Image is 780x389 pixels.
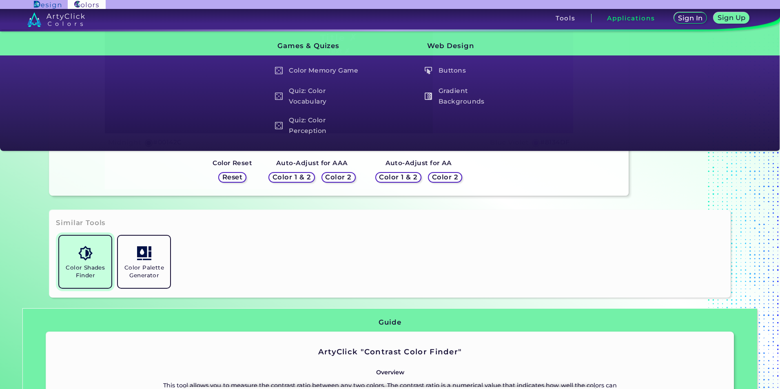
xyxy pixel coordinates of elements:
[56,232,115,291] a: Color Shades Finder
[27,12,85,27] img: logo_artyclick_colors_white.svg
[420,63,516,78] a: Buttons
[556,15,576,21] h3: Tools
[213,159,252,167] strong: Color Reset
[223,174,242,181] h5: Reset
[718,15,745,21] h5: Sign Up
[163,367,617,377] p: Overview
[379,318,401,327] h3: Guide
[380,174,417,181] h5: Color 1 & 2
[270,114,367,137] a: Quiz: Color Perception
[56,218,106,228] h3: Similar Tools
[421,85,516,108] h5: Gradient Backgrounds
[271,85,366,108] h5: Quiz: Color Vocabulary
[276,159,348,167] strong: Auto-Adjust for AAA
[115,232,173,291] a: Color Palette Generator
[270,63,367,78] a: Color Memory Game
[413,36,516,56] h3: Web Design
[275,67,283,75] img: icon_game_white.svg
[326,174,351,181] h5: Color 2
[271,63,366,78] h5: Color Memory Game
[275,93,283,100] img: icon_game_white.svg
[271,114,366,137] h5: Quiz: Color Perception
[675,13,706,24] a: Sign In
[679,15,702,22] h5: Sign In
[715,13,749,24] a: Sign Up
[275,122,283,130] img: icon_game_white.svg
[121,264,167,279] h5: Color Palette Generator
[433,174,458,181] h5: Color 2
[607,15,655,21] h3: Applications
[421,63,516,78] h5: Buttons
[137,246,151,260] img: icon_col_pal_col.svg
[264,36,367,56] h3: Games & Quizes
[386,159,452,167] strong: Auto-Adjust for AA
[420,85,516,108] a: Gradient Backgrounds
[270,85,367,108] a: Quiz: Color Vocabulary
[163,347,617,357] h2: ArtyClick "Contrast Color Finder"
[273,174,310,181] h5: Color 1 & 2
[425,67,432,75] img: icon_click_button_white.svg
[78,246,93,260] img: icon_color_shades.svg
[62,264,108,279] h5: Color Shades Finder
[34,1,61,9] img: ArtyClick Design logo
[425,93,432,100] img: icon_gradient_white.svg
